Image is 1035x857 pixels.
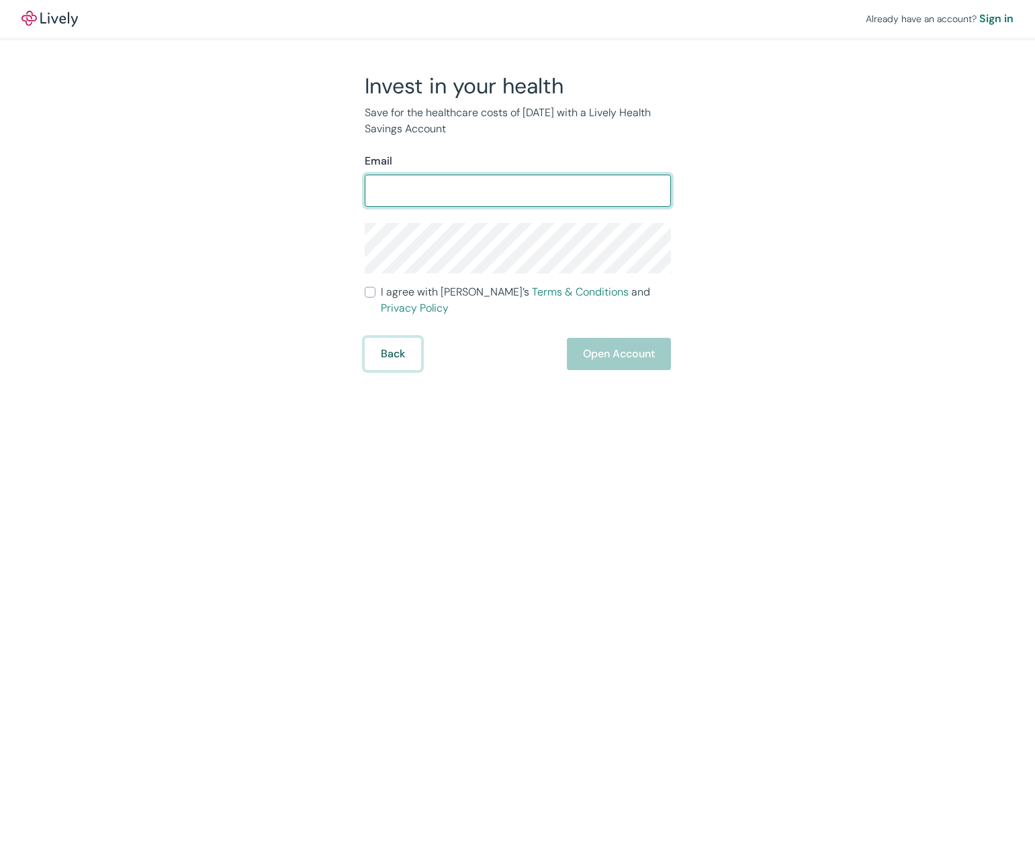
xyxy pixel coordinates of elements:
[365,153,392,169] label: Email
[21,11,78,27] a: LivelyLively
[866,11,1014,27] div: Already have an account?
[381,301,449,315] a: Privacy Policy
[979,11,1014,27] a: Sign in
[381,284,671,316] span: I agree with [PERSON_NAME]’s and
[532,285,629,299] a: Terms & Conditions
[365,73,671,99] h2: Invest in your health
[21,11,78,27] img: Lively
[365,338,421,370] button: Back
[365,105,671,137] p: Save for the healthcare costs of [DATE] with a Lively Health Savings Account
